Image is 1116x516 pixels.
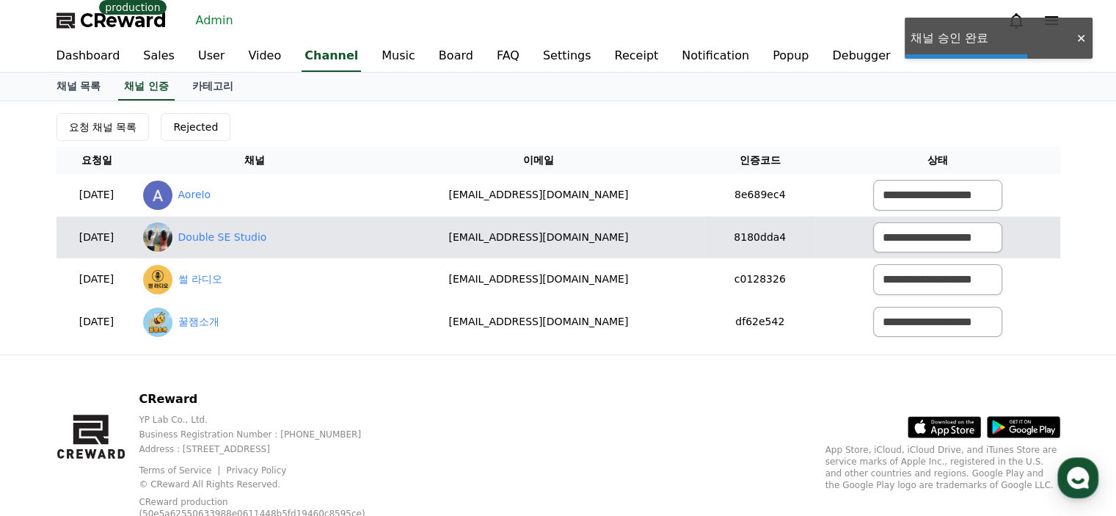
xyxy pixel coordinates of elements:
a: Music [370,41,427,72]
img: 썰 라디오 [143,265,172,294]
td: [EMAIL_ADDRESS][DOMAIN_NAME] [372,301,704,344]
span: Settings [217,416,253,428]
a: AoreIo [178,187,211,203]
a: Popup [761,41,820,72]
a: Video [236,41,293,72]
p: [DATE] [62,230,131,245]
div: 요청 채널 목록 [69,120,137,134]
a: Dashboard [45,41,132,72]
a: Receipt [602,41,670,72]
img: 꿀잼소개 [143,308,172,337]
p: [DATE] [62,272,131,287]
a: Board [427,41,485,72]
a: User [186,41,236,72]
a: Sales [131,41,186,72]
div: Rejected [173,120,218,134]
a: 채널 목록 [45,73,113,101]
a: Double SE Studio [178,230,267,245]
p: CReward [139,390,396,408]
th: 요청일 [56,147,137,174]
td: [EMAIL_ADDRESS][DOMAIN_NAME] [372,258,704,301]
p: [DATE] [62,314,131,330]
span: Home [37,416,63,428]
a: Settings [189,394,282,431]
span: CReward [80,9,167,32]
a: Home [4,394,97,431]
td: c0128326 [704,258,815,301]
button: 요청 채널 목록 [56,113,150,141]
a: Channel [302,41,361,72]
p: © CReward All Rights Reserved. [139,479,396,490]
a: Admin [190,9,239,32]
a: Privacy Policy [227,465,287,476]
a: Notification [670,41,761,72]
button: Rejected [161,113,230,141]
p: [DATE] [62,187,131,203]
img: Double SE Studio [143,222,172,252]
a: 채널 인증 [118,73,175,101]
a: 꿀잼소개 [178,314,219,330]
td: 8e689ec4 [704,174,815,217]
a: Messages [97,394,189,431]
th: 채널 [137,147,373,174]
a: 카테고리 [180,73,245,101]
th: 상태 [815,147,1060,174]
span: Messages [122,417,165,429]
p: Business Registration Number : [PHONE_NUMBER] [139,429,396,440]
a: Debugger [820,41,902,72]
th: 이메일 [372,147,704,174]
p: YP Lab Co., Ltd. [139,414,396,426]
a: 썰 라디오 [178,272,222,287]
td: [EMAIL_ADDRESS][DOMAIN_NAME] [372,217,704,259]
a: Settings [531,41,603,72]
p: Address : [STREET_ADDRESS] [139,443,396,455]
a: Terms of Service [139,465,222,476]
p: App Store, iCloud, iCloud Drive, and iTunes Store are service marks of Apple Inc., registered in ... [825,444,1060,491]
a: FAQ [485,41,531,72]
td: 8180dda4 [704,217,815,259]
th: 인증코드 [704,147,815,174]
td: [EMAIL_ADDRESS][DOMAIN_NAME] [372,174,704,217]
a: CReward [56,9,167,32]
img: AoreIo [143,181,172,210]
td: df62e542 [704,301,815,344]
